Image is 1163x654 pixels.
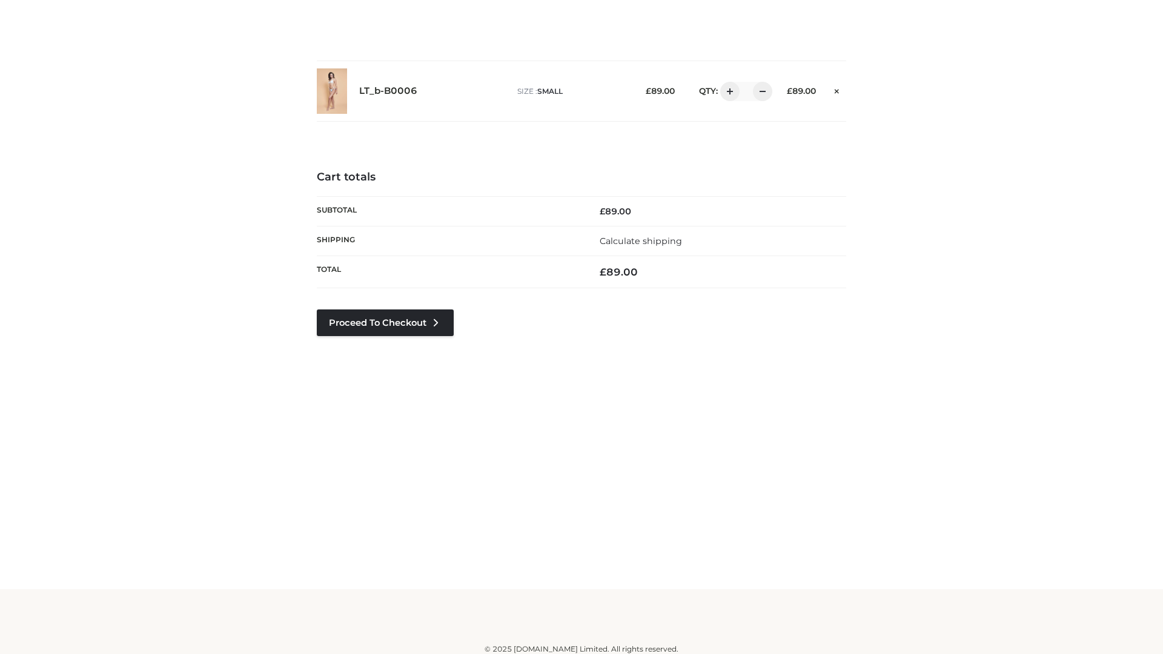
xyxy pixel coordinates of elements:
th: Total [317,256,581,288]
th: Shipping [317,226,581,256]
span: £ [787,86,792,96]
bdi: 89.00 [600,266,638,278]
a: Remove this item [828,82,846,97]
span: £ [600,206,605,217]
div: QTY: [687,82,768,101]
span: £ [600,266,606,278]
span: £ [646,86,651,96]
span: SMALL [537,87,563,96]
img: LT_b-B0006 - SMALL [317,68,347,114]
bdi: 89.00 [600,206,631,217]
th: Subtotal [317,196,581,226]
a: Proceed to Checkout [317,309,454,336]
bdi: 89.00 [787,86,816,96]
h4: Cart totals [317,171,846,184]
a: Calculate shipping [600,236,682,246]
bdi: 89.00 [646,86,675,96]
a: LT_b-B0006 [359,85,417,97]
p: size : [517,86,627,97]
